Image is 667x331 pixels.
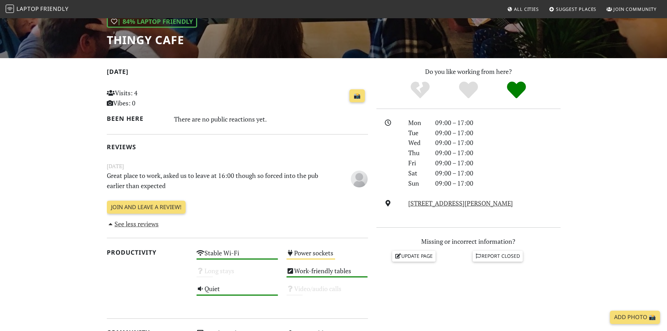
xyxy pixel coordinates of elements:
[16,5,39,13] span: Laptop
[404,178,431,188] div: Sun
[107,33,197,47] h1: Thingy Cafe
[604,3,659,15] a: Join Community
[504,3,542,15] a: All Cities
[396,81,444,100] div: No
[103,171,327,191] p: Great place to work, asked us to leave at 16:00 though so forced into the pub earlier than expected
[192,265,282,283] div: Long stays
[107,249,188,256] h2: Productivity
[192,283,282,301] div: Quiet
[404,138,431,148] div: Wed
[349,89,365,103] a: 📸
[103,162,372,171] small: [DATE]
[392,251,436,261] a: Update page
[404,158,431,168] div: Fri
[610,311,660,324] a: Add Photo 📸
[431,168,565,178] div: 09:00 – 17:00
[404,168,431,178] div: Sat
[514,6,539,12] span: All Cities
[351,174,368,182] span: Anonymous
[107,88,188,108] p: Visits: 4 Vibes: 0
[556,6,597,12] span: Suggest Places
[404,148,431,158] div: Thu
[492,81,541,100] div: Definitely!
[282,265,372,283] div: Work-friendly tables
[6,5,14,13] img: LaptopFriendly
[431,118,565,128] div: 09:00 – 17:00
[107,115,166,122] h2: Been here
[192,247,282,265] div: Stable Wi-Fi
[376,67,561,77] p: Do you like working from here?
[546,3,599,15] a: Suggest Places
[40,5,68,13] span: Friendly
[404,118,431,128] div: Mon
[351,171,368,187] img: blank-535327c66bd565773addf3077783bbfce4b00ec00e9fd257753287c682c7fa38.png
[107,220,159,228] a: See less reviews
[473,251,523,261] a: Report closed
[431,158,565,168] div: 09:00 – 17:00
[282,283,372,301] div: Video/audio calls
[431,148,565,158] div: 09:00 – 17:00
[376,236,561,247] p: Missing or incorrect information?
[404,128,431,138] div: Tue
[431,138,565,148] div: 09:00 – 17:00
[282,247,372,265] div: Power sockets
[6,3,69,15] a: LaptopFriendly LaptopFriendly
[431,178,565,188] div: 09:00 – 17:00
[431,128,565,138] div: 09:00 – 17:00
[444,81,493,100] div: Yes
[107,15,197,28] div: | 84% Laptop Friendly
[408,199,513,207] a: [STREET_ADDRESS][PERSON_NAME]
[174,113,368,125] div: There are no public reactions yet.
[107,68,368,78] h2: [DATE]
[107,201,186,214] a: Join and leave a review!
[613,6,656,12] span: Join Community
[107,143,368,151] h2: Reviews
